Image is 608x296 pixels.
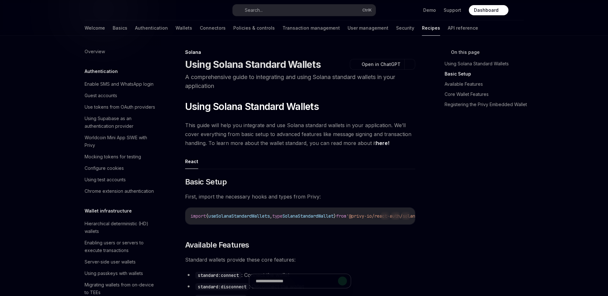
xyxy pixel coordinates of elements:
li: : Connect the wallet [185,271,415,279]
div: Using passkeys with wallets [85,270,143,277]
div: Enable SMS and WhatsApp login [85,80,154,88]
span: Open in ChatGPT [362,61,401,68]
div: Server-side user wallets [85,258,136,266]
a: Policies & controls [233,20,275,36]
div: Use tokens from OAuth providers [85,103,155,111]
button: Send message [338,277,347,285]
div: Configure cookies [85,164,124,172]
a: Enable SMS and WhatsApp login [79,78,161,90]
h5: Wallet infrastructure [85,207,132,215]
a: Demo [423,7,436,13]
span: { [206,213,208,219]
a: Recipes [422,20,440,36]
a: Dashboard [469,5,508,15]
span: Standard wallets provide these core features: [185,255,415,264]
a: Authentication [135,20,168,36]
span: On this page [451,48,480,56]
button: Open in ChatGPT [350,59,404,70]
div: Using Supabase as an authentication provider [85,115,157,130]
a: Using Supabase as an authentication provider [79,113,161,132]
span: '@privy-io/react-auth/solana' [346,213,420,219]
button: Copy the contents from the code block [391,212,400,220]
button: Toggle dark mode [514,5,524,15]
a: Server-side user wallets [79,256,161,268]
a: Configure cookies [79,162,161,174]
span: from [336,213,346,219]
div: Using test accounts [85,176,126,184]
h1: Using Solana Standard Wallets [185,59,321,70]
a: Security [396,20,414,36]
button: Search...CtrlK [233,4,376,16]
span: , [270,213,272,219]
div: Hierarchical deterministic (HD) wallets [85,220,157,235]
span: Using Solana Standard Wallets [185,101,319,112]
a: API reference [448,20,478,36]
div: Overview [85,48,105,55]
div: Solana [185,49,415,55]
span: Dashboard [474,7,499,13]
a: Core Wallet Features [445,89,529,99]
a: Using passkeys with wallets [79,268,161,279]
span: This guide will help you integrate and use Solana standard wallets in your application. We’ll cov... [185,121,415,148]
span: Basic Setup [185,177,227,187]
div: Guest accounts [85,92,117,99]
a: Wallets [176,20,192,36]
a: Use tokens from OAuth providers [79,101,161,113]
button: Ask AI [402,212,410,220]
a: Welcome [85,20,105,36]
div: Enabling users or servers to execute transactions [85,239,157,254]
code: standard:connect [195,272,241,279]
div: Search... [245,6,263,14]
a: Connectors [200,20,226,36]
a: here! [376,140,389,147]
span: } [334,213,336,219]
a: Transaction management [282,20,340,36]
h5: Authentication [85,68,118,75]
span: import [191,213,206,219]
span: Available Features [185,240,249,250]
a: Available Features [445,79,529,89]
a: Chrome extension authentication [79,185,161,197]
a: Hierarchical deterministic (HD) wallets [79,218,161,237]
button: React [185,154,198,169]
span: type [272,213,282,219]
a: Using Solana Standard Wallets [445,59,529,69]
a: Enabling users or servers to execute transactions [79,237,161,256]
button: Report incorrect code [381,212,389,220]
a: Overview [79,46,161,57]
a: User management [348,20,388,36]
span: SolanaStandardWallet [282,213,334,219]
div: Chrome extension authentication [85,187,154,195]
a: Guest accounts [79,90,161,101]
a: Support [444,7,461,13]
a: Worldcoin Mini App SIWE with Privy [79,132,161,151]
span: First, import the necessary hooks and types from Privy: [185,192,415,201]
span: Ctrl K [362,8,372,13]
p: A comprehensive guide to integrating and using Solana standard wallets in your application [185,73,415,90]
a: Basic Setup [445,69,529,79]
div: Mocking tokens for testing [85,153,141,161]
span: useSolanaStandardWallets [208,213,270,219]
a: Using test accounts [79,174,161,185]
div: Worldcoin Mini App SIWE with Privy [85,134,157,149]
a: Mocking tokens for testing [79,151,161,162]
img: dark logo [85,6,124,15]
a: Basics [113,20,127,36]
a: Registering the Privy Embedded Wallet [445,99,529,110]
